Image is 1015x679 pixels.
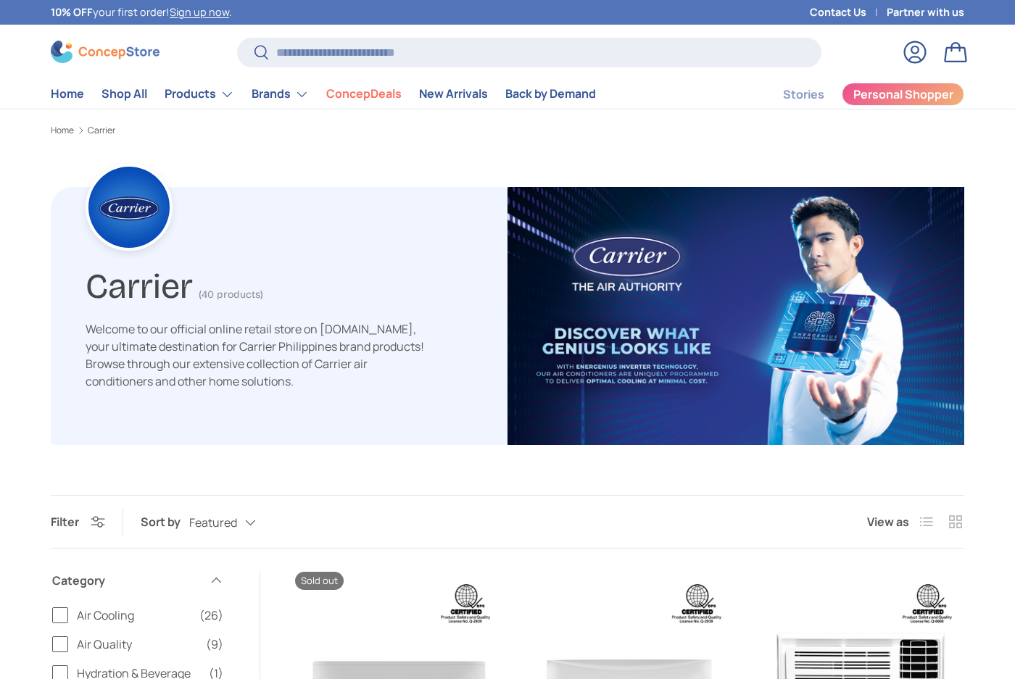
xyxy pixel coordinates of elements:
nav: Secondary [748,80,964,109]
span: Category [52,572,200,589]
a: Back by Demand [505,80,596,108]
span: Featured [189,516,237,530]
strong: 10% OFF [51,5,93,19]
span: Air Quality [77,636,197,653]
span: Sold out [295,572,344,590]
a: ConcepDeals [326,80,402,108]
img: carrier-banner-image-concepstore [507,187,964,445]
summary: Brands [243,80,318,109]
a: Home [51,80,84,108]
a: Products [165,80,234,109]
span: Personal Shopper [853,88,953,100]
a: New Arrivals [419,80,488,108]
button: Filter [51,514,105,530]
span: (26) [199,607,223,624]
a: Home [51,126,74,135]
nav: Primary [51,80,596,109]
summary: Category [52,554,223,607]
span: Air Cooling [77,607,191,624]
a: Partner with us [887,4,964,20]
span: (40 products) [199,288,263,301]
span: View as [867,513,909,530]
a: Stories [783,80,824,109]
label: Sort by [141,513,189,530]
img: ConcepStore [51,41,159,63]
button: Featured [189,510,285,536]
a: Carrier [88,126,115,135]
p: your first order! . [51,4,232,20]
p: Welcome to our official online retail store on [DOMAIN_NAME], your ultimate destination for Carri... [86,320,426,390]
a: Sign up now [170,5,229,19]
span: Filter [51,514,79,530]
nav: Breadcrumbs [51,124,964,137]
a: Contact Us [810,4,887,20]
a: Personal Shopper [842,83,964,106]
summary: Products [156,80,243,109]
h1: Carrier [86,259,193,307]
a: Shop All [101,80,147,108]
span: (9) [206,636,223,653]
a: Brands [252,80,309,109]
